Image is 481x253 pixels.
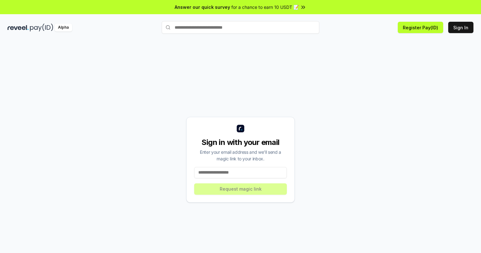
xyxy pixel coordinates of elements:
button: Sign In [448,22,473,33]
div: Sign in with your email [194,137,287,147]
span: for a chance to earn 10 USDT 📝 [231,4,299,10]
button: Register Pay(ID) [398,22,443,33]
div: Enter your email address and we’ll send a magic link to your inbox. [194,149,287,162]
img: logo_small [237,125,244,132]
img: reveel_dark [8,24,29,32]
div: Alpha [55,24,72,32]
img: pay_id [30,24,53,32]
span: Answer our quick survey [175,4,230,10]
